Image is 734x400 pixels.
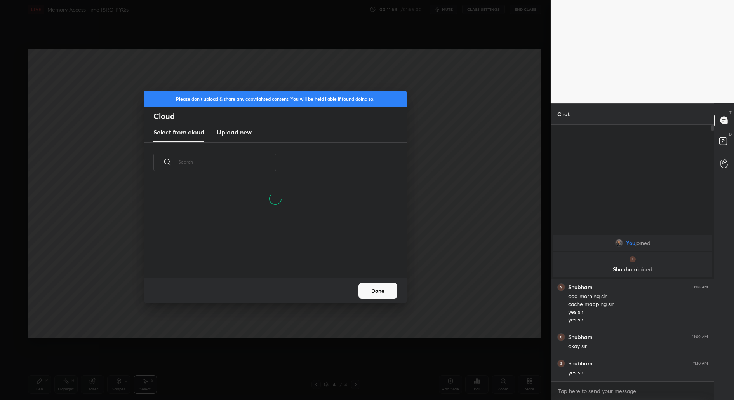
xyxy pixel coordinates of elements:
[729,131,732,137] p: D
[557,360,565,367] img: b87ca6df5eb84204bf38bdf6c15b0ff1.73780491_3
[635,240,650,246] span: joined
[626,240,635,246] span: You
[568,284,593,291] h6: Shubham
[629,255,637,263] img: b87ca6df5eb84204bf38bdf6c15b0ff1.73780491_3
[551,104,576,124] p: Chat
[557,333,565,341] img: b87ca6df5eb84204bf38bdf6c15b0ff1.73780491_3
[358,283,397,299] button: Done
[568,369,708,377] div: yes sir
[568,316,708,324] div: yes sir
[637,266,652,273] span: joined
[729,153,732,159] p: G
[692,285,708,290] div: 11:08 AM
[729,110,732,115] p: T
[693,361,708,366] div: 11:10 AM
[568,334,593,341] h6: Shubham
[692,335,708,339] div: 11:09 AM
[551,234,714,381] div: grid
[558,266,708,272] p: Shubham
[153,111,407,121] h2: Cloud
[568,308,708,316] div: yes sir
[568,300,708,308] div: cache mapping sir
[568,360,593,367] h6: Shubham
[568,342,708,350] div: okay sir
[178,145,276,178] input: Search
[217,128,252,137] h3: Upload new
[144,91,407,107] div: Please don't upload & share any copyrighted content. You will be held liable if found doing so.
[615,239,623,247] img: 086d531fdf62469bb17804dbf8b3681a.jpg
[568,293,708,300] div: ood morning sir
[153,128,204,137] h3: Select from cloud
[557,283,565,291] img: b87ca6df5eb84204bf38bdf6c15b0ff1.73780491_3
